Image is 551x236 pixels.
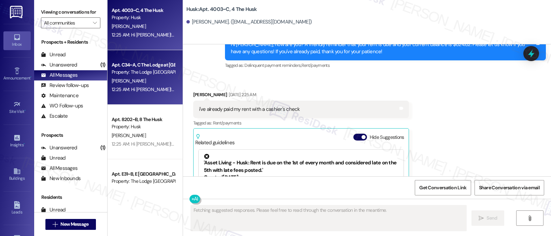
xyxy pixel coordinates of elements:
[99,143,107,153] div: (1)
[527,216,532,221] i: 
[193,118,409,128] div: Tagged as:
[112,132,146,138] span: [PERSON_NAME]
[199,106,300,113] div: i've already paid my rent with a cashier's check
[99,60,107,70] div: (1)
[30,75,31,79] span: •
[370,134,404,141] label: Hide Suggestions
[204,154,398,174] div: 'Asset Living - Husk: Rent is due on the 1st of every month and considered late on the 5th with l...
[475,180,544,195] button: Share Conversation via email
[112,14,175,21] div: Property: Husk
[34,39,107,46] div: Prospects + Residents
[41,7,100,17] label: Viewing conversations for
[112,69,175,76] div: Property: The Lodge [GEOGRAPHIC_DATA]
[60,221,88,228] span: New Message
[479,216,484,221] i: 
[41,51,66,58] div: Unread
[3,199,31,218] a: Leads
[244,62,301,68] span: Delinquent payment reminders ,
[112,178,175,185] div: Property: The Lodge [GEOGRAPHIC_DATA]
[45,219,96,230] button: New Message
[213,120,242,126] span: Rent/payments
[53,222,58,227] i: 
[419,184,466,191] span: Get Conversation Link
[112,171,175,178] div: Apt. E31~B, E [GEOGRAPHIC_DATA] at [GEOGRAPHIC_DATA]
[34,132,107,139] div: Prospects
[112,116,175,123] div: Apt. 8202~B, 8 The Husk
[195,134,235,146] div: Related guidelines
[112,78,146,84] span: [PERSON_NAME]
[3,31,31,50] a: Inbox
[10,6,24,18] img: ResiDesk Logo
[41,61,77,69] div: Unanswered
[227,91,256,98] div: [DATE] 2:25 AM
[25,108,26,113] span: •
[44,17,89,28] input: All communities
[112,187,146,193] span: [PERSON_NAME]
[204,174,398,181] div: Created [DATE]
[41,113,68,120] div: Escalate
[231,41,535,56] div: Hi [PERSON_NAME], how are you? A friendly reminder that your rent is due and your current balance...
[112,32,502,38] div: 12:25 AM: Hi [PERSON_NAME]! I'm checking in on your latest work order (Whenever the AC filter is ...
[24,142,25,146] span: •
[41,92,79,99] div: Maintenance
[41,154,66,162] div: Unread
[186,6,257,13] b: Husk: Apt. 4003~C, 4 The Husk
[3,99,31,117] a: Site Visit •
[93,20,97,26] i: 
[112,7,175,14] div: Apt. 4003~C, 4 The Husk
[112,123,175,130] div: Property: Husk
[301,62,330,68] span: Rent/payments
[41,165,77,172] div: All Messages
[486,215,497,222] span: Send
[479,184,540,191] span: Share Conversation via email
[41,206,66,213] div: Unread
[41,102,83,109] div: WO Follow-ups
[41,82,89,89] div: Review follow-ups
[471,210,505,226] button: Send
[3,132,31,150] a: Insights •
[34,194,107,201] div: Residents
[415,180,471,195] button: Get Conversation Link
[186,18,312,26] div: [PERSON_NAME]. ([EMAIL_ADDRESS][DOMAIN_NAME])
[41,72,77,79] div: All Messages
[225,60,546,70] div: Tagged as:
[193,91,409,101] div: [PERSON_NAME]
[112,86,504,92] div: 12:25 AM: Hi [PERSON_NAME]! I'm checking in on your latest work order (The door to the dishwasher...
[41,175,81,182] div: New Inbounds
[3,165,31,184] a: Buildings
[112,23,146,29] span: [PERSON_NAME]
[41,144,77,151] div: Unanswered
[191,205,466,231] textarea: Fetching suggested responses. Please feel free to read through the conversation in the meantime.
[112,61,175,69] div: Apt. C34~A, C The Lodge at [GEOGRAPHIC_DATA]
